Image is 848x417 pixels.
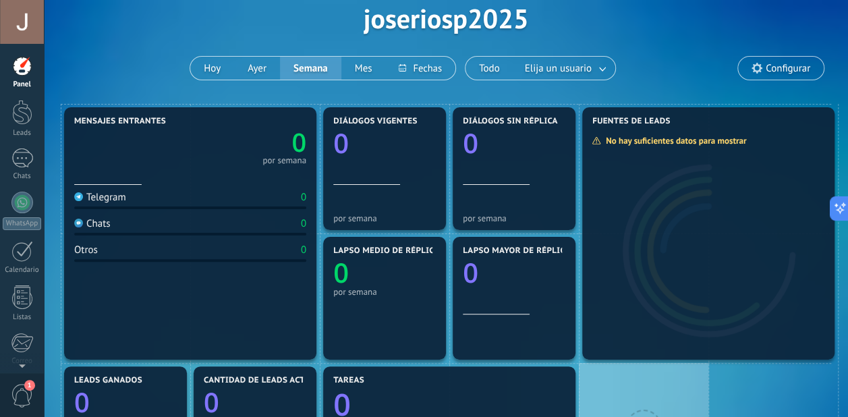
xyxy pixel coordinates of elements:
[74,219,83,227] img: Chats
[463,254,478,291] text: 0
[74,376,142,385] span: Leads ganados
[463,117,558,126] span: Diálogos sin réplica
[513,57,615,80] button: Elija un usuario
[3,172,42,181] div: Chats
[291,125,306,160] text: 0
[74,117,166,126] span: Mensajes entrantes
[24,380,35,391] span: 1
[463,213,565,223] div: por semana
[301,191,306,204] div: 0
[204,376,324,385] span: Cantidad de leads activos
[234,57,280,80] button: Ayer
[74,192,83,201] img: Telegram
[465,57,513,80] button: Todo
[280,57,341,80] button: Semana
[3,266,42,275] div: Calendario
[766,63,810,74] span: Configurar
[190,57,234,80] button: Hoy
[463,246,570,256] span: Lapso mayor de réplica
[262,157,306,164] div: por semana
[74,244,98,256] div: Otros
[592,117,671,126] span: Fuentes de leads
[3,217,41,230] div: WhatsApp
[333,376,364,385] span: Tareas
[3,129,42,138] div: Leads
[301,244,306,256] div: 0
[333,124,349,161] text: 0
[3,313,42,322] div: Listas
[301,217,306,230] div: 0
[333,254,349,291] text: 0
[463,124,478,161] text: 0
[333,287,436,297] div: por semana
[3,80,42,89] div: Panel
[333,213,436,223] div: por semana
[333,246,440,256] span: Lapso medio de réplica
[341,57,386,80] button: Mes
[74,191,126,204] div: Telegram
[190,125,306,160] a: 0
[333,117,418,126] span: Diálogos vigentes
[385,57,455,80] button: Fechas
[592,135,756,146] div: No hay suficientes datos para mostrar
[522,59,594,78] span: Elija un usuario
[74,217,111,230] div: Chats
